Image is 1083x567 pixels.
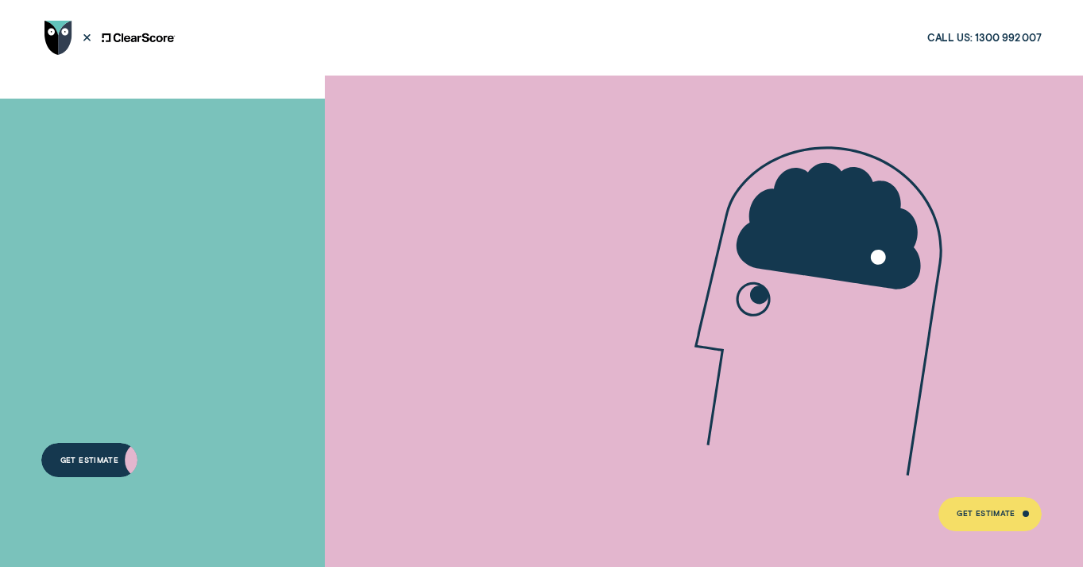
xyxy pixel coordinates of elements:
[41,443,137,477] a: Get Estimate
[44,21,72,55] img: Wisr
[938,497,1042,531] a: Get Estimate
[927,31,1042,45] a: Call us:1300 992 007
[975,31,1042,45] span: 1300 992 007
[927,31,973,45] span: Call us:
[41,154,367,312] h4: A LOAN THAT PUTS YOU IN CONTROL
